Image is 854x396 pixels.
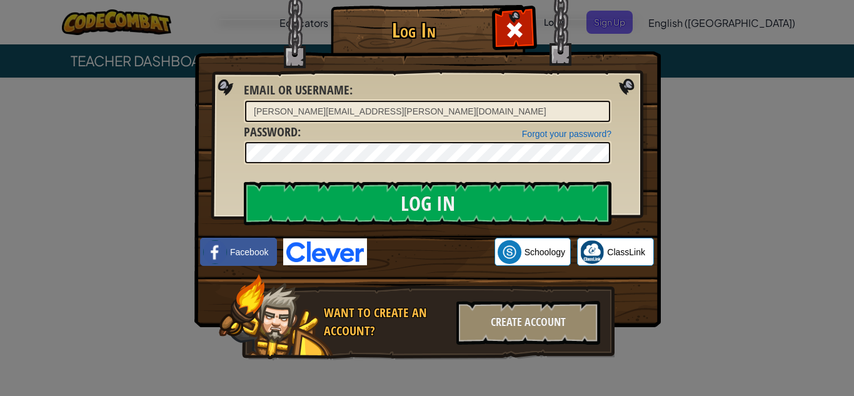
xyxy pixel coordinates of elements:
iframe: Sign in with Google Button [367,238,495,266]
span: Facebook [230,246,268,258]
span: Email or Username [244,81,349,98]
img: classlink-logo-small.png [580,240,604,264]
span: Password [244,123,298,140]
label: : [244,81,353,99]
span: ClassLink [607,246,645,258]
div: Create Account [456,301,600,345]
img: facebook_small.png [203,240,227,264]
a: Forgot your password? [522,129,611,139]
div: Want to create an account? [324,304,449,340]
label: : [244,123,301,141]
h1: Log In [334,19,493,41]
img: schoology.png [498,240,521,264]
span: Schoology [525,246,565,258]
input: Log In [244,181,611,225]
img: clever-logo-blue.png [283,238,367,265]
